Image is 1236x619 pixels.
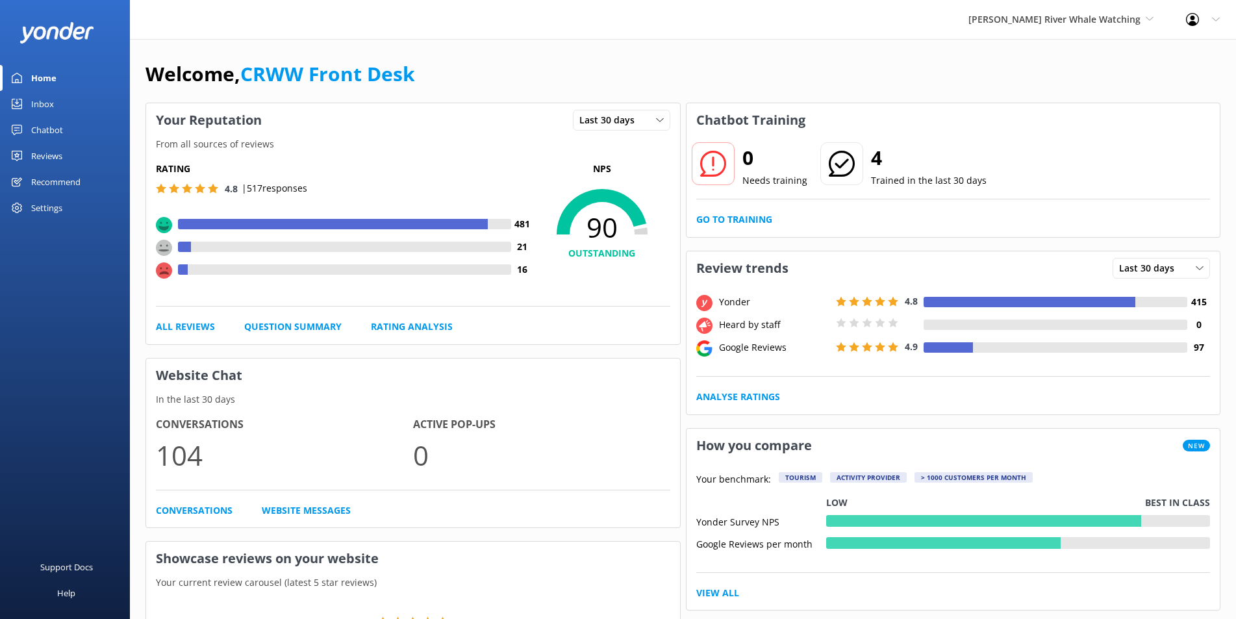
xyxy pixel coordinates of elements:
h3: How you compare [687,429,822,462]
span: 90 [534,211,670,244]
p: Low [826,496,848,510]
h3: Your Reputation [146,103,271,137]
div: Google Reviews [716,340,833,355]
p: 104 [156,433,413,477]
h4: 16 [511,262,534,277]
p: Trained in the last 30 days [871,173,987,188]
div: > 1000 customers per month [914,472,1033,483]
div: Google Reviews per month [696,537,826,549]
p: Best in class [1145,496,1210,510]
a: Go to Training [696,212,772,227]
h4: 415 [1187,295,1210,309]
h4: 97 [1187,340,1210,355]
p: | 517 responses [242,181,307,196]
div: Tourism [779,472,822,483]
div: Help [57,580,75,606]
p: In the last 30 days [146,392,680,407]
div: Support Docs [40,554,93,580]
p: 0 [413,433,670,477]
a: Website Messages [262,503,351,518]
span: Last 30 days [579,113,642,127]
h4: OUTSTANDING [534,246,670,260]
span: 4.8 [225,183,238,195]
p: From all sources of reviews [146,137,680,151]
h4: 481 [511,217,534,231]
p: Needs training [742,173,807,188]
h1: Welcome, [145,58,415,90]
div: Activity Provider [830,472,907,483]
img: yonder-white-logo.png [19,22,94,44]
a: CRWW Front Desk [240,60,415,87]
h4: Active Pop-ups [413,416,670,433]
div: Inbox [31,91,54,117]
p: Your benchmark: [696,472,771,488]
h3: Showcase reviews on your website [146,542,680,575]
div: Settings [31,195,62,221]
h3: Chatbot Training [687,103,815,137]
div: Home [31,65,57,91]
span: Last 30 days [1119,261,1182,275]
a: Rating Analysis [371,320,453,334]
div: Reviews [31,143,62,169]
p: NPS [534,162,670,176]
h2: 0 [742,142,807,173]
span: [PERSON_NAME] River Whale Watching [968,13,1141,25]
a: All Reviews [156,320,215,334]
a: Analyse Ratings [696,390,780,404]
h4: Conversations [156,416,413,433]
h3: Website Chat [146,359,680,392]
a: Conversations [156,503,233,518]
p: Your current review carousel (latest 5 star reviews) [146,575,680,590]
div: Recommend [31,169,81,195]
h2: 4 [871,142,987,173]
h4: 21 [511,240,534,254]
h3: Review trends [687,251,798,285]
h4: 0 [1187,318,1210,332]
a: Question Summary [244,320,342,334]
h5: Rating [156,162,534,176]
span: 4.8 [905,295,918,307]
div: Chatbot [31,117,63,143]
span: New [1183,440,1210,451]
div: Yonder [716,295,833,309]
span: 4.9 [905,340,918,353]
div: Heard by staff [716,318,833,332]
a: View All [696,586,739,600]
div: Yonder Survey NPS [696,515,826,527]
